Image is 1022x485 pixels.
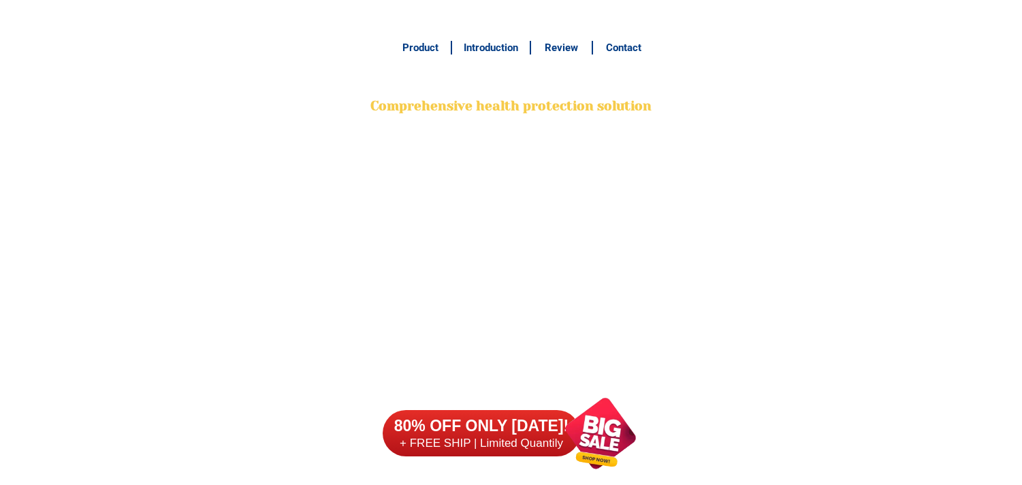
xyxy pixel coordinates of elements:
h3: FREE SHIPPING NATIONWIDE [368,7,654,28]
h6: + FREE SHIP | Limited Quantily [383,436,580,451]
h6: Product [397,40,443,56]
h6: Contact [601,40,647,56]
h2: BONA VITA COFFEE [368,65,654,97]
h6: Review [539,40,585,56]
h6: Introduction [459,40,522,56]
h6: 80% OFF ONLY [DATE]! [383,416,580,437]
h2: Comprehensive health protection solution [368,97,654,116]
